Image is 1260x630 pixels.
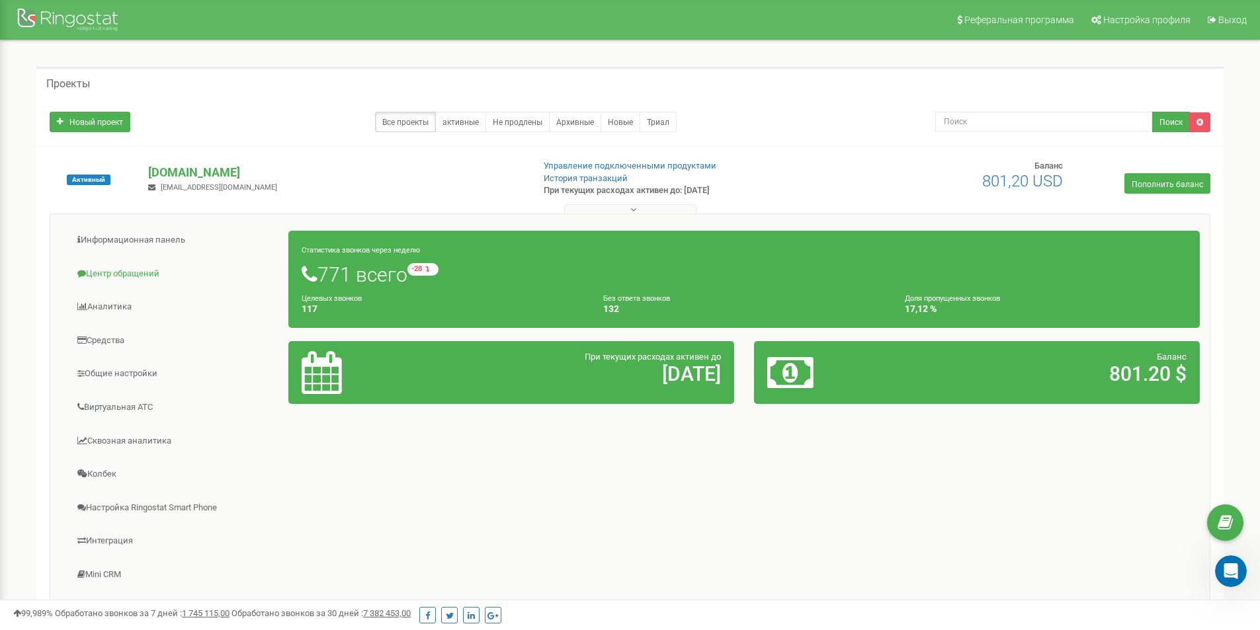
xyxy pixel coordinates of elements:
font: Обработано звонков за 30 дней : [231,608,363,618]
font: Информационная панель [81,235,185,245]
font: Новый проект [69,118,123,127]
font: Mini CRM [85,569,121,579]
a: Все проекты [375,112,436,132]
font: Виртуальная АТС [84,402,153,412]
font: 132 [603,303,619,314]
font: Настройка профиля [1103,15,1191,25]
font: 771 всего [317,263,407,286]
font: Триал [647,118,669,127]
font: 99,989% [21,608,53,618]
a: Центр обращений [60,258,289,290]
font: 801,20 USD [982,172,1063,190]
font: 1 745 115,00 [182,608,230,618]
font: Архивные [556,118,594,127]
a: История транзакций [544,173,628,183]
font: Проекты [46,77,90,90]
a: Новый проект [50,112,130,132]
font: 801.20 $ [1109,362,1187,385]
a: Информационная панель [60,224,289,256]
a: Коллтрекинг [60,592,289,624]
font: 17,12 % [905,303,937,314]
font: 7 382 453,00 [363,608,411,618]
font: Все проекты [382,118,429,127]
font: [DOMAIN_NAME] [148,165,240,179]
a: активные [435,112,486,132]
font: Общие настройки [85,368,157,378]
button: Поиск [1152,112,1190,132]
font: Баланс [1157,352,1187,362]
font: Выход [1218,15,1247,25]
font: Интеграция [86,535,133,545]
font: Реферальная программа [964,15,1074,25]
font: Не продлены [493,118,542,127]
font: Средства [87,335,124,345]
font: 117 [302,303,317,314]
font: Настройка Ringostat Smart Phone [86,502,217,512]
font: Пополнить баланс [1132,179,1203,188]
font: Активный [72,176,105,183]
font: Новые [608,118,633,127]
font: Колбек [87,469,116,479]
font: [DATE] [662,362,721,385]
font: Сквозная аналитика [87,436,171,446]
a: Архивные [549,112,601,132]
font: Центр обращений [86,268,159,278]
a: Пополнить баланс [1124,173,1210,194]
font: Баланс [1034,161,1063,171]
a: Mini CRM [60,559,289,591]
a: Средства [60,325,289,357]
font: При текущих расходах активен до [585,352,721,362]
a: Новые [601,112,640,132]
font: Целевых звонков [302,294,362,303]
a: Сквозная аналитика [60,425,289,457]
font: Без ответа звонков [603,294,670,303]
a: Интеграция [60,525,289,557]
font: Аналитика [87,301,132,311]
font: [EMAIL_ADDRESS][DOMAIN_NAME] [161,183,277,192]
font: Обработано звонков за 7 дней : [55,608,182,618]
a: Аналитика [60,291,289,323]
iframe: Intercom live chat [1215,555,1247,587]
a: Виртуальная АТС [60,391,289,424]
font: активные [442,118,479,127]
input: Поиск [935,112,1153,132]
a: Колбек [60,458,289,491]
font: -28 [411,264,422,273]
a: Управление подключенными продуктами [544,161,716,171]
font: При текущих расходах активен до: [DATE] [544,185,710,195]
font: Поиск [1159,118,1183,127]
a: Триал [640,112,677,132]
font: Статистика звонков через неделю [302,246,420,255]
a: Общие настройки [60,358,289,390]
a: Настройка Ringostat Smart Phone [60,492,289,524]
a: Не продлены [485,112,550,132]
font: Доля пропущенных звонков [905,294,1000,303]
